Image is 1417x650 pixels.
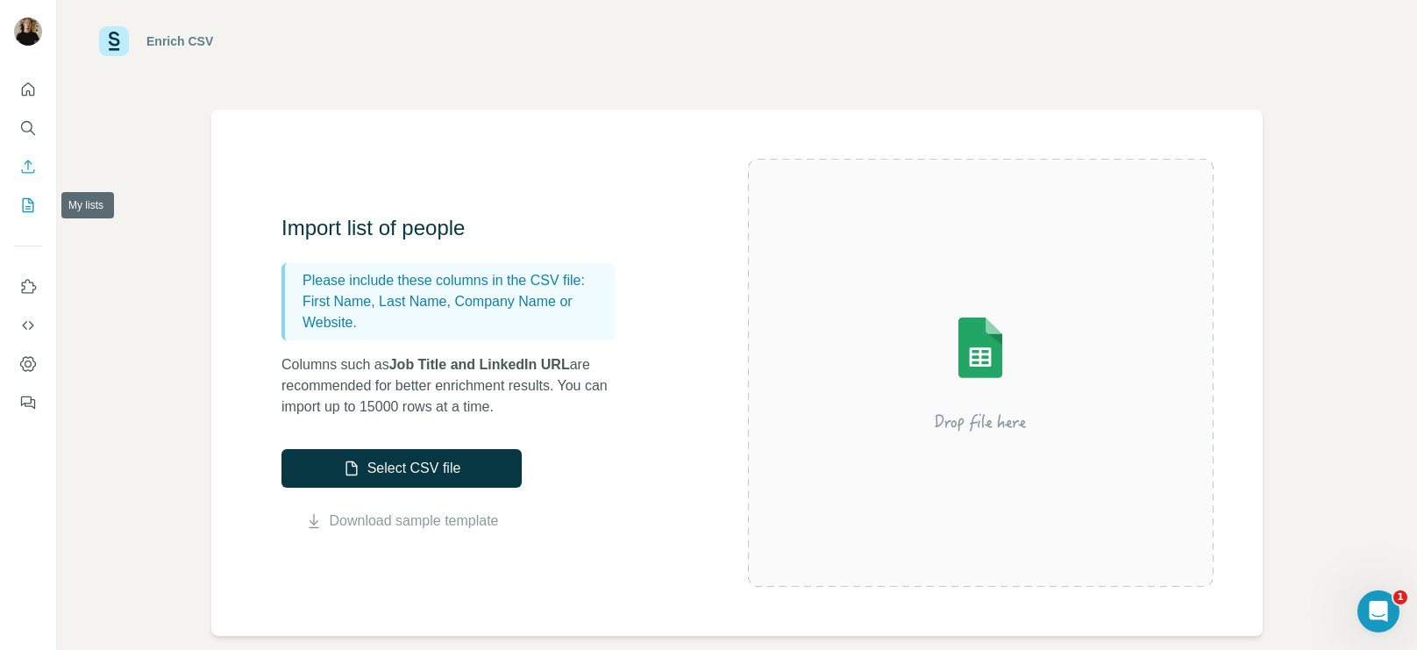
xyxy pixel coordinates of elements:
button: Select CSV file [281,449,522,488]
div: Enrich CSV [146,32,213,50]
button: Search [14,112,42,144]
button: Quick start [14,74,42,105]
a: Download sample template [330,511,499,532]
iframe: Intercom live chat [1357,590,1399,632]
p: First Name, Last Name, Company Name or Website. [303,291,608,333]
p: Please include these columns in the CSV file: [303,270,608,291]
span: 1 [1393,590,1407,604]
img: Surfe Illustration - Drop file here or select below [822,268,1138,478]
img: Surfe Logo [99,26,129,56]
button: Feedback [14,387,42,418]
h3: Import list of people [281,214,632,242]
button: My lists [14,189,42,221]
button: Enrich CSV [14,151,42,182]
p: Columns such as are recommended for better enrichment results. You can import up to 15000 rows at... [281,354,632,418]
img: Avatar [14,18,42,46]
button: Download sample template [281,511,522,532]
span: Job Title and LinkedIn URL [389,357,570,372]
button: Use Surfe on LinkedIn [14,271,42,303]
button: Dashboard [14,348,42,380]
button: Use Surfe API [14,310,42,341]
